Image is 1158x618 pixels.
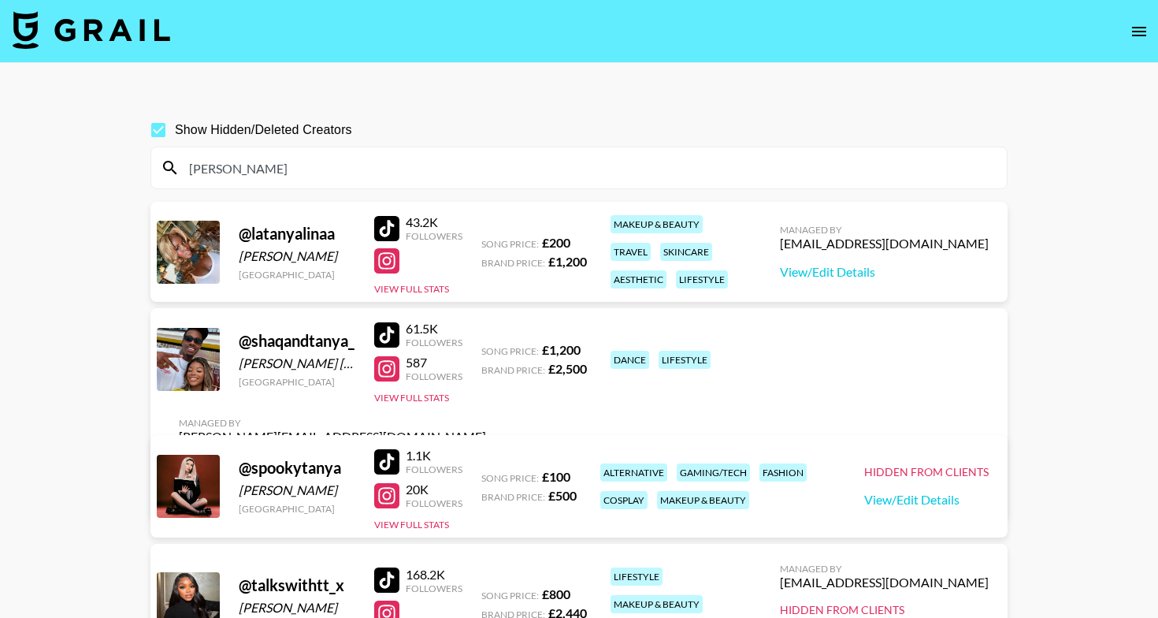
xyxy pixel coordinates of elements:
span: Song Price: [481,472,539,484]
div: Followers [406,583,462,594]
strong: £ 200 [542,235,570,250]
div: [PERSON_NAME] [PERSON_NAME] Manhenga [239,356,355,371]
div: lifestyle [659,351,711,369]
input: Search by User Name [180,155,997,181]
div: travel [611,243,651,261]
div: 587 [406,355,462,370]
div: [GEOGRAPHIC_DATA] [239,376,355,388]
button: View Full Stats [374,392,449,404]
div: lifestyle [676,270,728,289]
a: View/Edit Details [780,264,989,280]
span: Show Hidden/Deleted Creators [175,121,352,140]
button: View Full Stats [374,519,449,531]
div: 20K [406,482,462,497]
div: skincare [660,243,712,261]
span: Brand Price: [481,491,545,503]
div: @ latanyalinaa [239,224,355,244]
button: open drawer [1123,16,1155,47]
div: fashion [759,463,807,482]
strong: £ 800 [542,586,570,601]
img: Grail Talent [13,11,170,49]
div: [PERSON_NAME] [239,600,355,616]
div: 168.2K [406,567,462,583]
div: Managed By [780,224,989,236]
div: Followers [406,497,462,509]
strong: £ 2,500 [548,361,587,376]
div: makeup & beauty [611,595,703,613]
strong: £ 1,200 [542,342,581,357]
div: @ spookytanya [239,458,355,478]
div: dance [611,351,649,369]
div: gaming/tech [677,463,750,482]
div: Followers [406,463,462,475]
div: alternative [600,463,667,482]
strong: £ 100 [542,469,570,484]
strong: £ 500 [548,488,577,503]
div: [EMAIL_ADDRESS][DOMAIN_NAME] [780,236,989,251]
div: makeup & beauty [611,215,703,233]
button: View Full Stats [374,283,449,295]
div: aesthetic [611,270,666,289]
span: Brand Price: [481,257,545,269]
div: [PERSON_NAME] [239,482,355,498]
span: Song Price: [481,238,539,250]
div: [GEOGRAPHIC_DATA] [239,269,355,281]
span: Song Price: [481,345,539,357]
div: Managed By [780,563,989,575]
a: View/Edit Details [864,492,989,508]
div: lifestyle [611,568,663,586]
div: Managed By [179,417,486,429]
span: Song Price: [481,590,539,601]
span: Brand Price: [481,364,545,376]
div: makeup & beauty [657,491,749,509]
div: @ talkswithtt_x [239,575,355,595]
div: 61.5K [406,321,462,337]
div: [GEOGRAPHIC_DATA] [239,503,355,515]
div: Followers [406,337,462,348]
div: 43.2K [406,214,462,230]
strong: £ 1,200 [548,254,587,269]
div: Followers [406,370,462,382]
div: @ shaqandtanya_ [239,331,355,351]
div: Hidden from Clients [864,465,989,479]
div: Hidden from Clients [780,603,989,617]
div: 1.1K [406,448,462,463]
div: [PERSON_NAME] [239,248,355,264]
div: [PERSON_NAME][EMAIL_ADDRESS][DOMAIN_NAME] [179,429,486,445]
div: [EMAIL_ADDRESS][DOMAIN_NAME] [780,575,989,590]
div: cosplay [600,491,648,509]
div: Followers [406,230,462,242]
